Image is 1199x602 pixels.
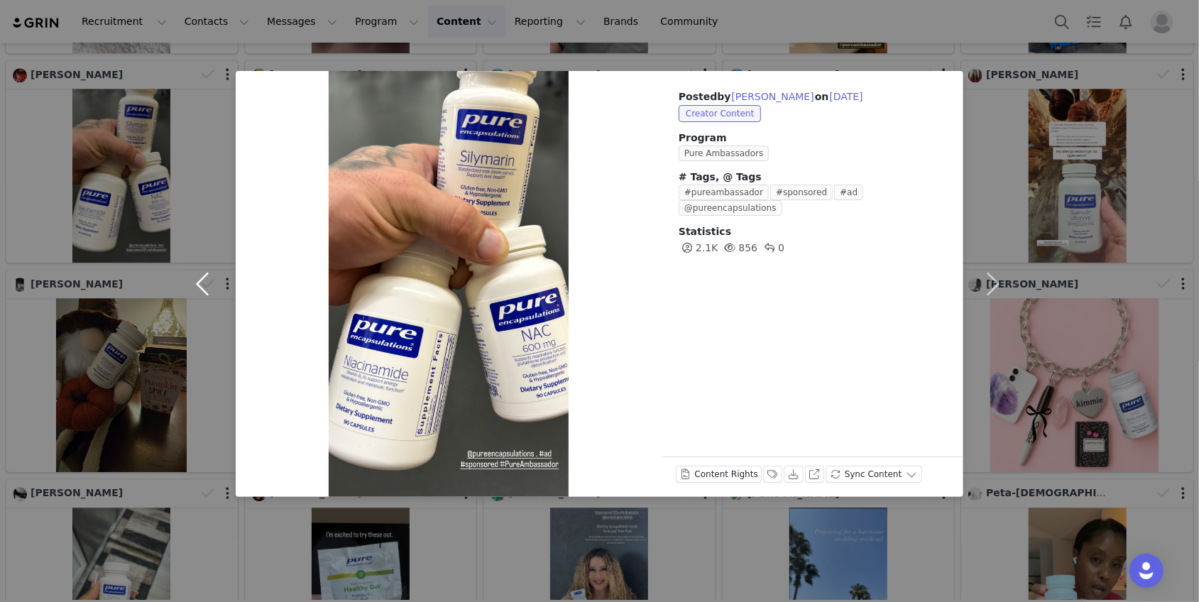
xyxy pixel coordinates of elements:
span: 856 [721,242,757,253]
span: @pureencapsulations [679,200,782,216]
a: Pure Ambassadors [679,147,774,158]
span: by [717,91,814,102]
span: #pureambassador [679,185,769,200]
div: Open Intercom Messenger [1129,554,1164,588]
button: Sync Content [826,466,922,483]
button: [DATE] [828,88,863,105]
span: Pure Ambassadors [679,146,769,161]
span: 0 [761,242,784,253]
span: 2.1K [679,242,718,253]
span: # Tags, @ Tags [679,171,762,182]
button: [PERSON_NAME] [731,88,815,105]
span: Posted on [679,91,864,102]
span: Creator Content [679,105,761,122]
span: #ad [834,185,863,200]
span: #sponsored [770,185,833,200]
button: Content Rights [676,466,762,483]
span: Program [679,131,946,146]
span: Statistics [679,226,731,237]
